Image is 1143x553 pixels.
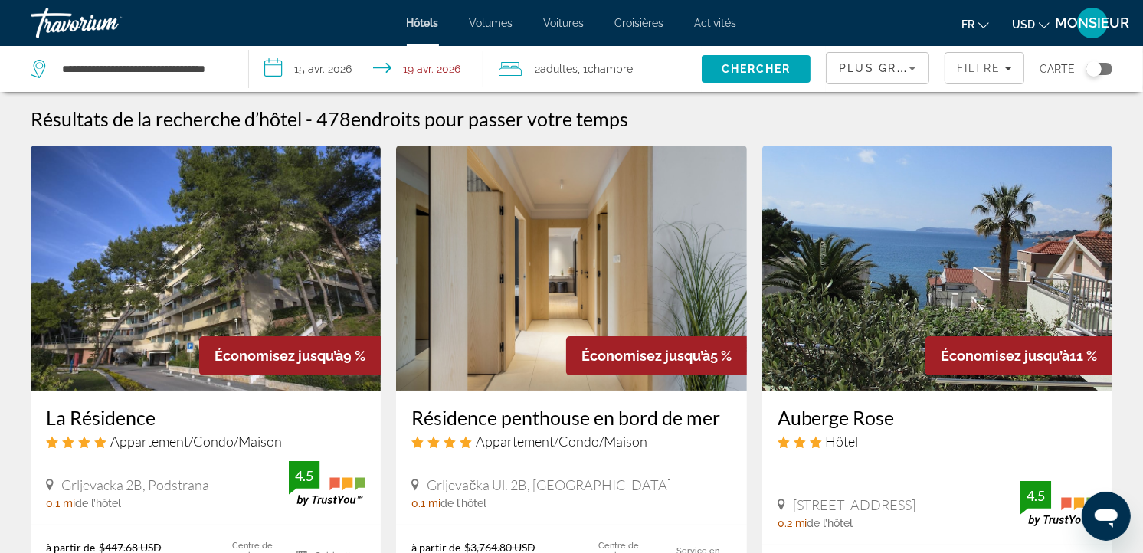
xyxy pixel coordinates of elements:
[31,3,184,43] a: Travorium
[427,476,671,493] span: Grljevačka Ul. 2B, [GEOGRAPHIC_DATA]
[535,63,541,75] font: 2
[722,63,791,75] span: Chercher
[306,107,313,130] span: -
[249,46,483,92] button: Sélectionnez la date d’arrivée et de départ
[396,146,746,391] img: Résidence penthouse en bord de mer
[411,433,731,450] div: Appartement 4 étoiles
[407,17,439,29] a: Hôtels
[941,348,1069,364] span: Économisez jusqu’à
[215,348,343,364] span: Économisez jusqu’à
[289,466,319,485] div: 4.5
[483,46,702,92] button: Voyageurs : 2 adultes, 0 enfants
[793,496,916,513] span: [STREET_ADDRESS]
[316,107,628,130] h2: 478
[75,497,121,509] span: de l’hôtel
[702,55,811,83] button: Rechercher
[1020,486,1051,505] div: 4.5
[1073,7,1112,39] button: Menu utilisateur
[541,63,578,75] span: Adultes
[61,57,225,80] input: Rechercher une destination hôtelière
[46,406,365,429] a: La Résidence
[566,336,747,375] div: 5 %
[581,348,710,364] span: Économisez jusqu’à
[778,406,1097,429] a: Auberge Rose
[615,17,664,29] a: Croisières
[440,497,486,509] span: de l’hôtel
[110,433,282,450] span: Appartement/Condo/Maison
[778,433,1097,450] div: Hôtel 3 étoiles
[470,17,513,29] a: Volumes
[961,13,989,35] button: Changer la langue
[476,433,647,450] span: Appartement/Condo/Maison
[1012,18,1035,31] span: USD
[961,18,974,31] span: Fr
[1075,62,1112,76] button: Basculer la carte
[351,107,628,130] span: endroits pour passer votre temps
[1082,492,1131,541] iframe: Bouton de lancement de la fenêtre de messagerie
[839,59,916,77] mat-select: Trier par
[61,476,209,493] span: Grljevacka 2B, Podstrana
[1012,13,1050,35] button: Changer de devise
[199,336,381,375] div: 9 %
[1056,15,1130,31] span: MONSIEUR
[807,517,853,529] span: de l’hôtel
[544,17,585,29] a: Voitures
[46,433,365,450] div: Appartement 4 étoiles
[695,17,737,29] a: Activités
[578,63,588,75] font: , 1
[289,461,365,506] img: TrustYou guest rating badge
[31,107,302,130] h1: Résultats de la recherche d’hôtel
[839,62,1022,74] span: Plus grandes économies
[945,52,1024,84] button: Filtres
[46,497,75,509] span: 0.1 mi
[957,62,1001,74] span: Filtre
[31,146,381,391] img: La Résidence
[778,517,807,529] span: 0.2 mi
[762,146,1112,391] img: Auberge Rose
[1020,481,1097,526] img: TrustYou guest rating badge
[411,406,731,429] a: Résidence penthouse en bord de mer
[1040,58,1075,80] span: Carte
[588,63,634,75] span: Chambre
[411,497,440,509] span: 0.1 mi
[826,433,859,450] span: Hôtel
[925,336,1112,375] div: 11 %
